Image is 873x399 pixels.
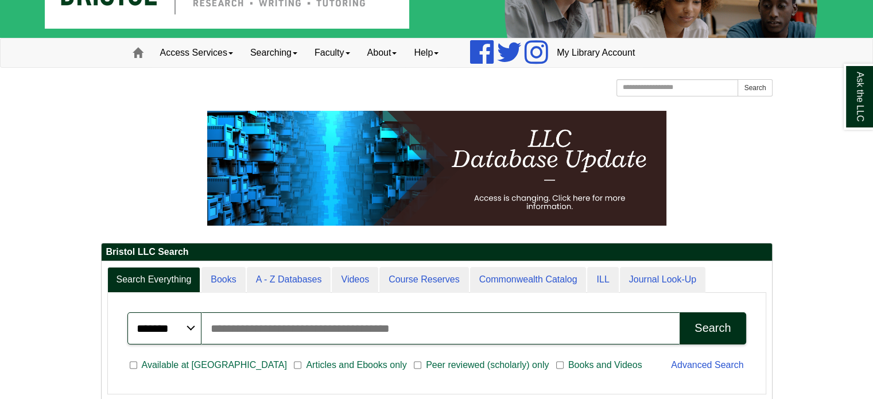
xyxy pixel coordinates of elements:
[379,267,469,293] a: Course Reserves
[306,38,359,67] a: Faculty
[587,267,618,293] a: ILL
[137,358,292,372] span: Available at [GEOGRAPHIC_DATA]
[405,38,447,67] a: Help
[201,267,245,293] a: Books
[294,360,301,370] input: Articles and Ebooks only
[694,321,731,335] div: Search
[207,111,666,226] img: HTML tutorial
[470,267,587,293] a: Commonwealth Catalog
[556,360,564,370] input: Books and Videos
[414,360,421,370] input: Peer reviewed (scholarly) only
[247,267,331,293] a: A - Z Databases
[738,79,772,96] button: Search
[242,38,306,67] a: Searching
[421,358,553,372] span: Peer reviewed (scholarly) only
[301,358,411,372] span: Articles and Ebooks only
[620,267,705,293] a: Journal Look-Up
[107,267,201,293] a: Search Everything
[680,312,746,344] button: Search
[548,38,643,67] a: My Library Account
[130,360,137,370] input: Available at [GEOGRAPHIC_DATA]
[102,243,772,261] h2: Bristol LLC Search
[564,358,647,372] span: Books and Videos
[671,360,743,370] a: Advanced Search
[152,38,242,67] a: Access Services
[359,38,406,67] a: About
[332,267,378,293] a: Videos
